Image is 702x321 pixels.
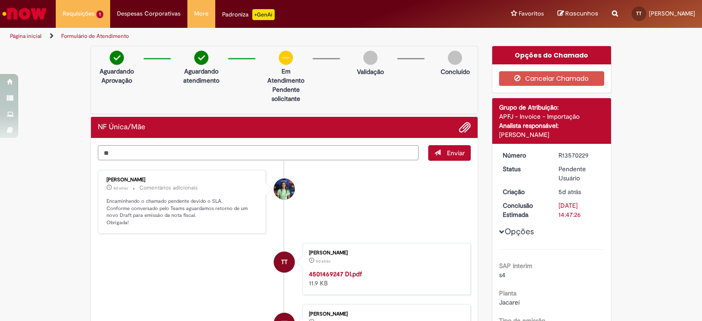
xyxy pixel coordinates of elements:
img: check-circle-green.png [194,51,208,65]
span: Requisições [63,9,95,18]
div: Analista responsável: [499,121,605,130]
button: Enviar [428,145,471,161]
div: [DATE] 14:47:26 [558,201,601,219]
time: 26/09/2025 17:08:03 [113,185,128,191]
img: circle-minus.png [279,51,293,65]
div: Pendente Usuário [558,164,601,183]
button: Adicionar anexos [459,121,471,133]
span: Despesas Corporativas [117,9,181,18]
div: 26/09/2025 11:47:22 [558,187,601,196]
a: Formulário de Atendimento [61,32,129,40]
p: Em Atendimento [264,67,308,85]
div: Camila Marques Da Silva [274,179,295,200]
dt: Número [496,151,552,160]
span: TT [636,11,642,16]
textarea: Digite sua mensagem aqui... [98,145,419,161]
time: 26/09/2025 11:47:22 [558,188,581,196]
div: Opções do Chamado [492,46,612,64]
dt: Status [496,164,552,174]
p: Validação [357,67,384,76]
div: 11.9 KB [309,269,461,288]
div: Talita Tassi [274,252,295,273]
div: [PERSON_NAME] [499,130,605,139]
span: Enviar [447,149,465,157]
p: Aguardando atendimento [179,67,223,85]
img: img-circle-grey.png [448,51,462,65]
img: check-circle-green.png [110,51,124,65]
span: 5d atrás [558,188,581,196]
b: Planta [499,289,516,297]
span: 1 [96,11,103,18]
h2: NF Única/Mãe Histórico de tíquete [98,123,145,132]
span: 5d atrás [316,258,330,264]
span: More [194,9,208,18]
div: APFJ - Invoice - Importação [499,112,605,121]
ul: Trilhas de página [7,28,461,45]
span: [PERSON_NAME] [649,10,695,17]
a: 4501469247 DI.pdf [309,270,362,278]
a: Página inicial [10,32,42,40]
b: SAP Interim [499,262,532,270]
small: Comentários adicionais [139,184,198,192]
div: Grupo de Atribuição: [499,103,605,112]
div: [PERSON_NAME] [309,250,461,256]
dt: Conclusão Estimada [496,201,552,219]
span: TT [281,251,287,273]
span: s4 [499,271,505,279]
p: Pendente solicitante [264,85,308,103]
a: Rascunhos [558,10,598,18]
span: Rascunhos [565,9,598,18]
div: [PERSON_NAME] [106,177,259,183]
div: [PERSON_NAME] [309,311,461,317]
span: Jacareí [499,298,520,306]
time: 26/09/2025 11:47:03 [316,258,330,264]
button: Cancelar Chamado [499,71,605,86]
div: Padroniza [222,9,275,20]
dt: Criação [496,187,552,196]
p: Encaminhando o chamado pendente devido o SLA. Conforme conversado pelo Teams aguardamos retorno d... [106,198,259,226]
span: 4d atrás [113,185,128,191]
img: ServiceNow [1,5,48,23]
img: img-circle-grey.png [363,51,378,65]
span: Favoritos [519,9,544,18]
p: Aguardando Aprovação [95,67,139,85]
p: +GenAi [252,9,275,20]
div: R13570229 [558,151,601,160]
p: Concluído [441,67,470,76]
